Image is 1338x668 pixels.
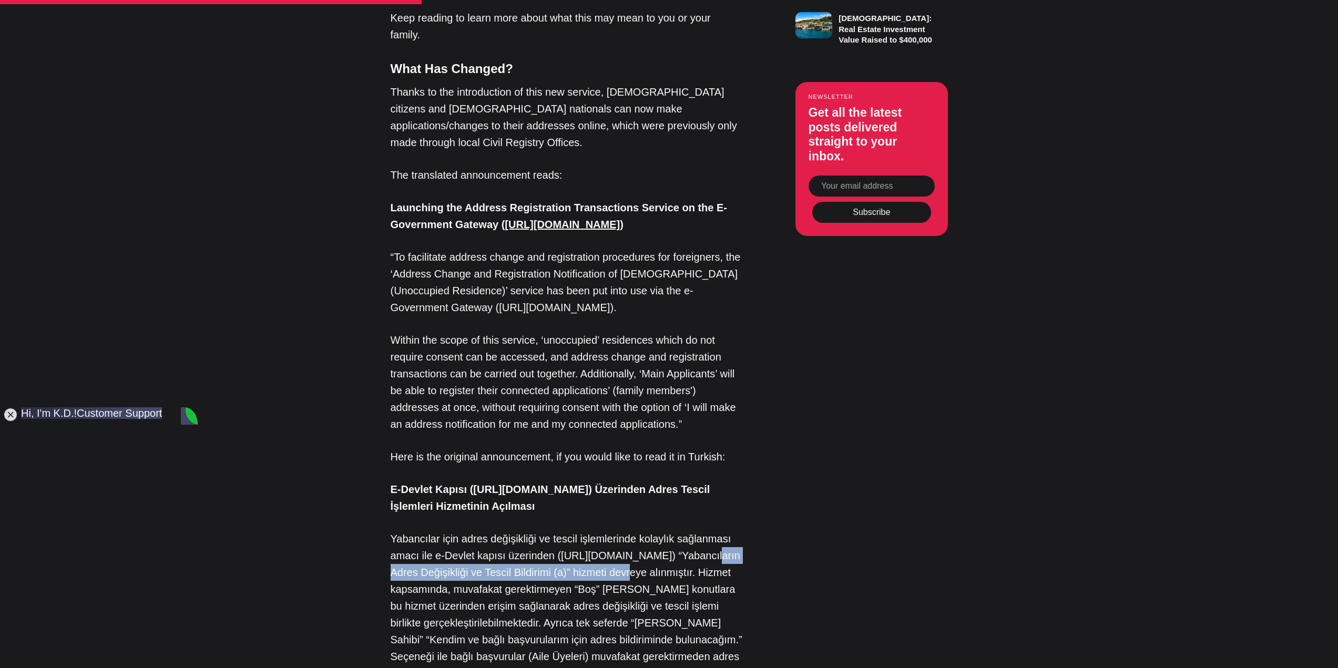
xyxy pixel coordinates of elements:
a: [URL][DOMAIN_NAME] [505,219,620,230]
p: The translated announcement reads: [391,167,743,183]
strong: Launching the Address Registration Transactions Service on the E-Government Gateway ( [391,202,728,230]
h4: What Has Changed? [391,59,743,78]
button: Subscribe [812,202,931,223]
p: Keep reading to learn more about what this may mean to you or your family. [391,9,743,43]
p: “To facilitate address change and registration procedures for foreigners, the ‘Address Change and... [391,249,743,316]
h3: [DEMOGRAPHIC_DATA]: Real Estate Investment Value Raised to $400,000 [839,14,932,44]
h3: Get all the latest posts delivered straight to your inbox. [809,106,935,163]
a: [DEMOGRAPHIC_DATA]: Real Estate Investment Value Raised to $400,000 [795,6,948,45]
p: Here is the original announcement, if you would like to read it in Turkish: [391,448,743,465]
small: Newsletter [809,94,935,100]
p: Within the scope of this service, ‘unoccupied’ residences which do not require consent can be acc... [391,332,743,433]
input: Your email address [809,176,935,197]
strong: E-Devlet Kapısı ([URL][DOMAIN_NAME]) Üzerinden Adres Tescil İşlemleri Hizmetinin Açılması [391,484,710,512]
strong: ) [620,219,624,230]
p: Thanks to the introduction of this new service, [DEMOGRAPHIC_DATA] citizens and [DEMOGRAPHIC_DATA... [391,84,743,151]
